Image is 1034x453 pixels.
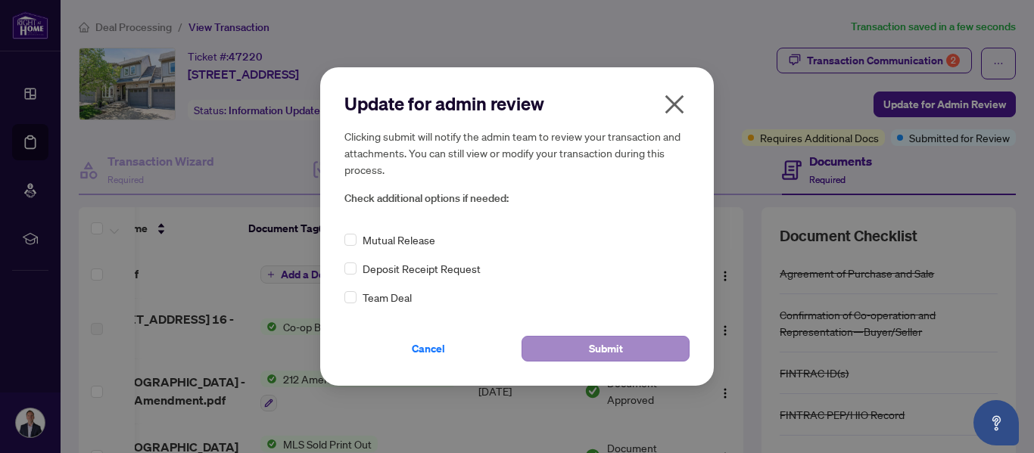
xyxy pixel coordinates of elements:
[363,289,412,306] span: Team Deal
[363,231,435,248] span: Mutual Release
[412,337,445,361] span: Cancel
[522,336,690,361] button: Submit
[973,400,1019,445] button: Open asap
[344,190,690,207] span: Check additional options if needed:
[344,92,690,116] h2: Update for admin review
[589,337,623,361] span: Submit
[344,336,512,361] button: Cancel
[662,92,687,116] span: close
[363,260,481,277] span: Deposit Receipt Request
[344,128,690,178] h5: Clicking submit will notify the admin team to review your transaction and attachments. You can st...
